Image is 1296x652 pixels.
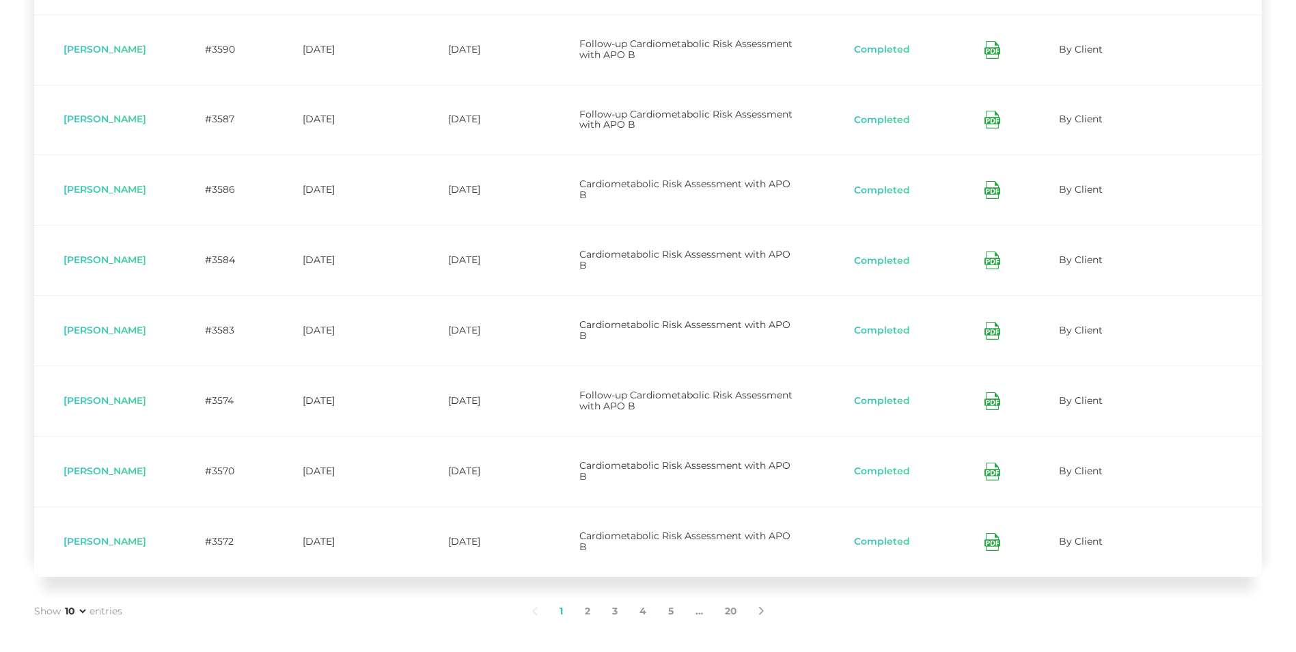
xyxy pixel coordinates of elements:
[64,254,146,266] span: [PERSON_NAME]
[419,225,550,295] td: [DATE]
[64,43,146,55] span: [PERSON_NAME]
[64,183,146,195] span: [PERSON_NAME]
[579,178,790,201] span: Cardiometabolic Risk Assessment with APO B
[64,394,146,407] span: [PERSON_NAME]
[273,14,419,85] td: [DATE]
[574,597,601,626] a: 2
[853,113,911,127] button: Completed
[579,530,790,553] span: Cardiometabolic Risk Assessment with APO B
[34,604,122,619] label: Show entries
[273,366,419,436] td: [DATE]
[853,394,911,408] button: Completed
[579,318,790,342] span: Cardiometabolic Risk Assessment with APO B
[853,535,911,549] button: Completed
[1059,465,1103,477] span: By Client
[176,14,273,85] td: #3590
[176,295,273,366] td: #3583
[853,324,911,338] button: Completed
[176,225,273,295] td: #3584
[273,295,419,366] td: [DATE]
[176,436,273,506] td: #3570
[62,604,88,618] select: Showentries
[419,154,550,225] td: [DATE]
[419,436,550,506] td: [DATE]
[601,597,629,626] a: 3
[657,597,685,626] a: 5
[629,597,657,626] a: 4
[1059,394,1103,407] span: By Client
[419,14,550,85] td: [DATE]
[853,184,911,198] button: Completed
[579,108,792,131] span: Follow-up Cardiometabolic Risk Assessment with APO B
[853,465,911,478] button: Completed
[1059,254,1103,266] span: By Client
[1059,183,1103,195] span: By Client
[273,225,419,295] td: [DATE]
[1059,113,1103,125] span: By Client
[176,366,273,436] td: #3574
[273,85,419,155] td: [DATE]
[64,324,146,336] span: [PERSON_NAME]
[273,436,419,506] td: [DATE]
[176,85,273,155] td: #3587
[64,113,146,125] span: [PERSON_NAME]
[64,465,146,477] span: [PERSON_NAME]
[273,154,419,225] td: [DATE]
[579,459,790,483] span: Cardiometabolic Risk Assessment with APO B
[419,506,550,577] td: [DATE]
[176,154,273,225] td: #3586
[176,506,273,577] td: #3572
[419,295,550,366] td: [DATE]
[1059,324,1103,336] span: By Client
[714,597,748,626] a: 20
[579,248,790,271] span: Cardiometabolic Risk Assessment with APO B
[853,43,911,57] button: Completed
[419,85,550,155] td: [DATE]
[273,506,419,577] td: [DATE]
[853,254,911,268] button: Completed
[579,38,792,61] span: Follow-up Cardiometabolic Risk Assessment with APO B
[579,389,792,412] span: Follow-up Cardiometabolic Risk Assessment with APO B
[1059,43,1103,55] span: By Client
[64,535,146,547] span: [PERSON_NAME]
[419,366,550,436] td: [DATE]
[1059,535,1103,547] span: By Client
